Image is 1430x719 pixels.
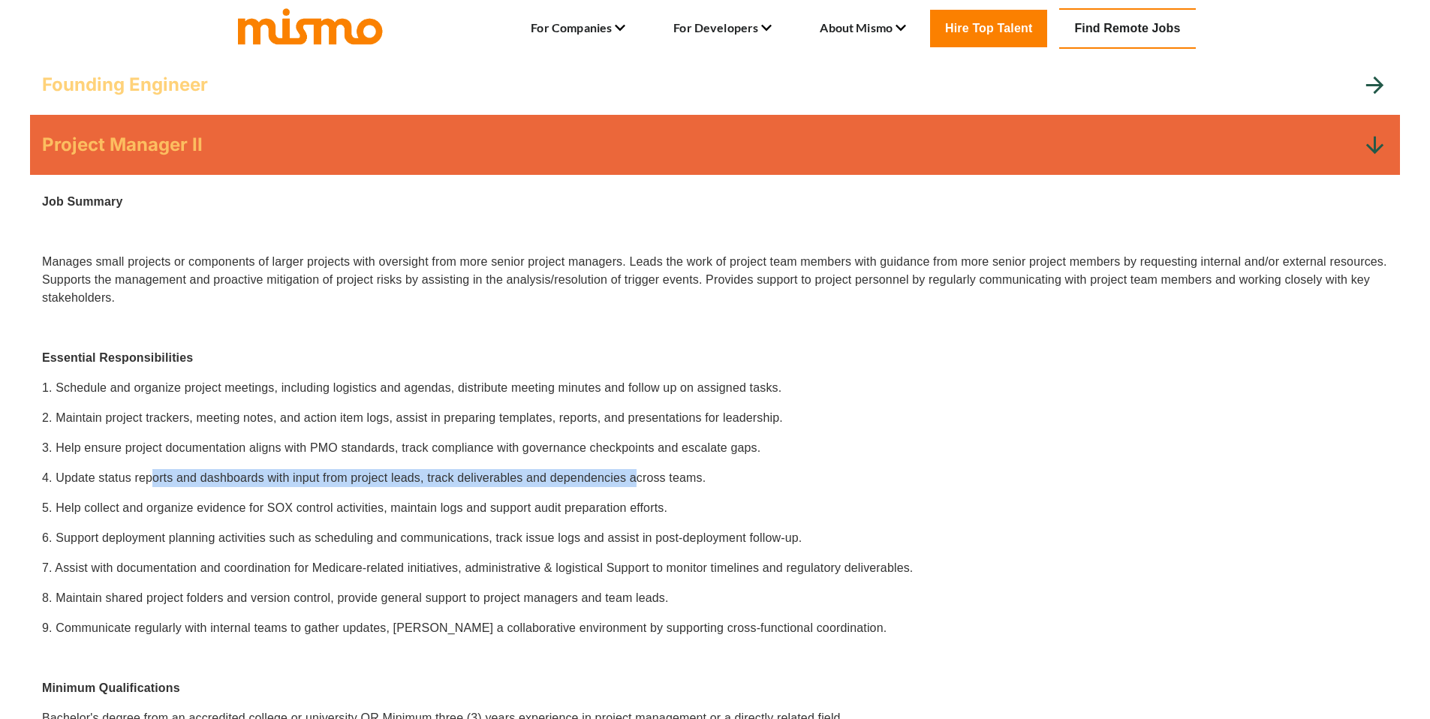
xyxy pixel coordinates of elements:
[42,195,122,208] strong: Job Summary
[1059,8,1195,49] a: Find Remote Jobs
[42,439,1388,457] p: 3. Help ensure project documentation aligns with PMO standards, track compliance with governance ...
[42,499,1388,517] p: 5. Help collect and organize evidence for SOX control activities, maintain logs and support audit...
[42,253,1388,307] p: Manages small projects or components of larger projects with oversight from more senior project m...
[42,589,1388,607] p: 8. Maintain shared project folders and version control, provide general support to project manage...
[42,351,193,364] strong: Essential Responsibilities
[235,5,385,46] img: logo
[42,469,1388,487] p: 4. Update status reports and dashboards with input from project leads, track deliverables and dep...
[42,619,1388,637] p: 9. Communicate regularly with internal teams to gather updates, [PERSON_NAME] a collaborative env...
[42,133,203,157] h5: Project Manager II
[42,379,1388,397] p: 1. Schedule and organize project meetings, including logistics and agendas, distribute meeting mi...
[820,16,906,41] li: About Mismo
[42,73,208,97] h5: Founding Engineer
[42,409,1388,427] p: 2. Maintain project trackers, meeting notes, and action item logs, assist in preparing templates,...
[673,16,772,41] li: For Developers
[930,10,1047,47] a: Hire Top Talent
[531,16,625,41] li: For Companies
[30,115,1400,175] div: Project Manager II
[42,559,1388,577] p: 7. Assist with documentation and coordination for Medicare-related initiatives, administrative & ...
[30,55,1400,115] div: Founding Engineer
[42,681,180,694] strong: Minimum Qualifications
[42,529,1388,547] p: 6. Support deployment planning activities such as scheduling and communications, track issue logs...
